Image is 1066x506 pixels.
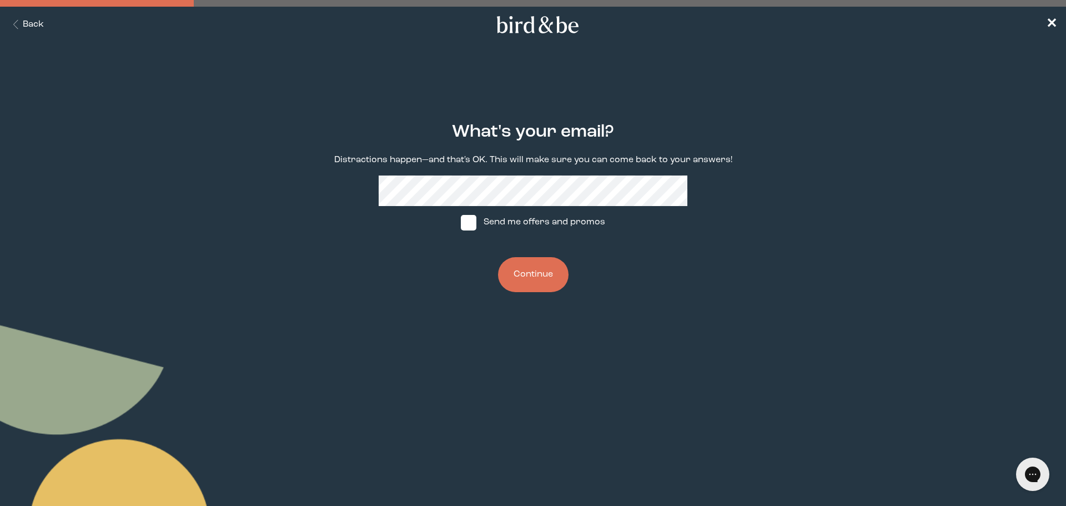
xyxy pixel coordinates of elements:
button: Continue [498,257,569,292]
p: Distractions happen—and that's OK. This will make sure you can come back to your answers! [334,154,732,167]
iframe: Gorgias live chat messenger [1010,454,1055,495]
h2: What's your email? [452,119,614,145]
span: ✕ [1046,18,1057,31]
a: ✕ [1046,15,1057,34]
label: Send me offers and promos [450,206,616,239]
button: Back Button [9,18,44,31]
